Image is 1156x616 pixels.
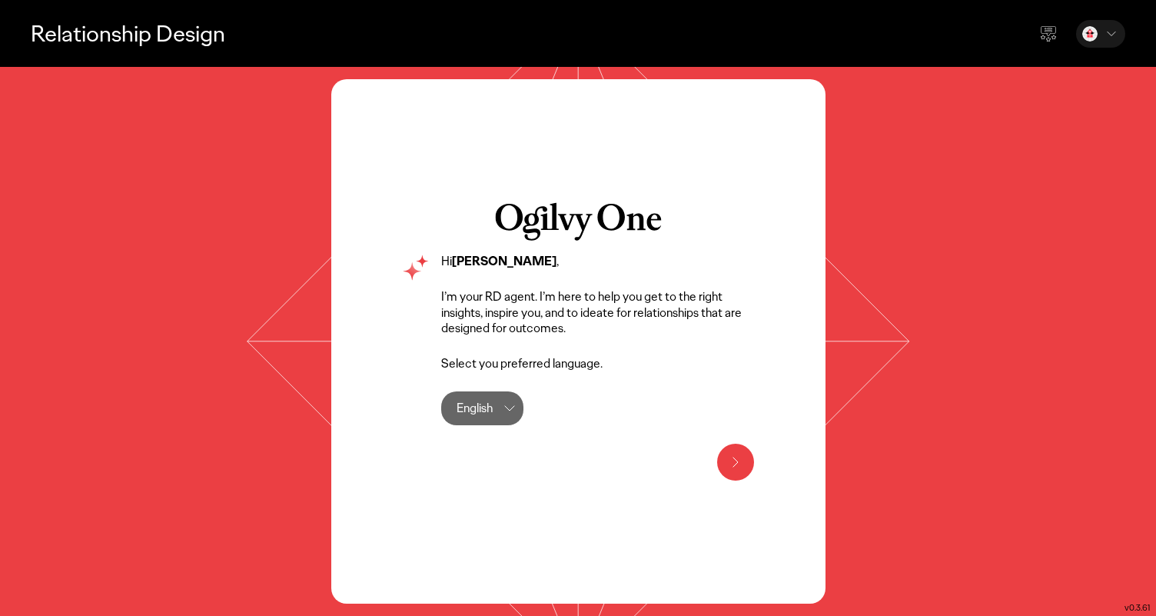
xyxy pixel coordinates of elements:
[441,289,754,337] p: I’m your RD agent. I’m here to help you get to the right insights, inspire you, and to ideate for...
[1082,26,1098,42] img: Julius Gregorio
[457,391,493,425] div: English
[441,254,754,270] p: Hi ,
[441,356,754,372] p: Select you preferred language.
[31,18,225,49] p: Relationship Design
[1030,15,1067,52] div: Send feedback
[452,253,556,269] strong: [PERSON_NAME]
